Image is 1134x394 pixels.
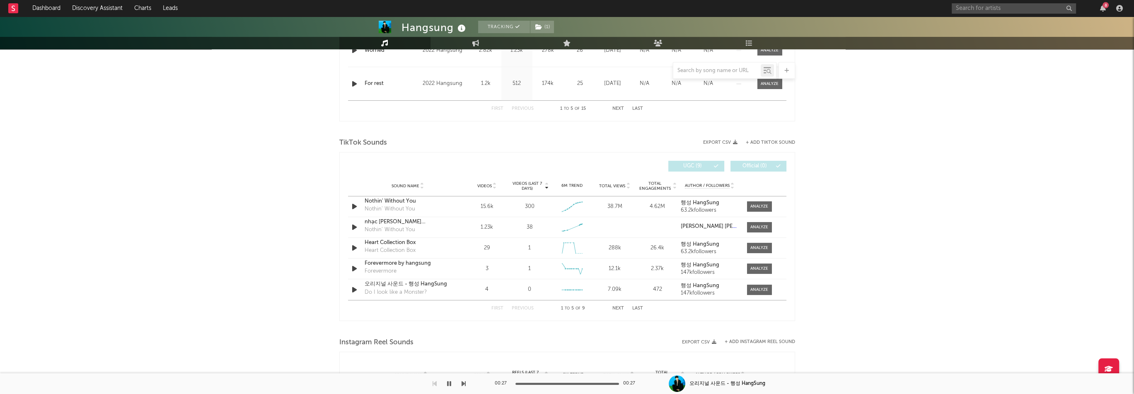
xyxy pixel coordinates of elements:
[716,340,795,344] div: + Add Instagram Reel Sound
[599,80,626,88] div: [DATE]
[695,372,740,377] span: Author / Followers
[643,370,680,380] span: Total Engagements
[638,181,672,191] span: Total Engagements
[512,306,534,311] button: Previous
[638,285,677,294] div: 472
[423,46,468,56] div: 2022 Hangsung
[737,140,795,145] button: + Add TikTok Sound
[632,306,643,311] button: Last
[632,106,643,111] button: Last
[553,183,591,189] div: 6M Trend
[472,46,499,55] div: 2.82k
[681,283,719,288] strong: 행성 HangSung
[528,244,531,252] div: 1
[1100,5,1106,12] button: 8
[365,267,397,276] div: Forevermore
[566,46,595,55] div: 26
[681,224,738,230] a: [PERSON_NAME] [PERSON_NAME] tiktok
[681,262,738,268] a: 행성 HangSung
[694,46,722,55] div: N/A
[365,288,427,297] div: Do I look like a Monster?
[612,106,624,111] button: Next
[365,239,451,247] a: Heart Collection Box
[565,307,570,310] span: to
[599,46,626,55] div: [DATE]
[638,265,677,273] div: 2.37k
[681,262,719,268] strong: 행성 HangSung
[534,80,561,88] div: 174k
[526,223,532,232] div: 38
[392,184,419,189] span: Sound Name
[736,164,774,169] span: Official ( 0 )
[725,340,795,344] button: + Add Instagram Reel Sound
[550,304,596,314] div: 1 5 9
[668,161,724,172] button: UGC(9)
[694,80,722,88] div: N/A
[477,184,492,189] span: Videos
[365,247,416,255] div: Heart Collection Box
[730,161,786,172] button: Official(0)
[491,306,503,311] button: First
[339,338,413,348] span: Instagram Reel Sounds
[365,218,451,226] a: nhạc [PERSON_NAME] [PERSON_NAME] tiktok
[550,104,596,114] div: 1 5 15
[365,46,419,55] a: Worried
[681,270,738,276] div: 147k followers
[575,307,580,310] span: of
[595,203,634,211] div: 38.7M
[681,242,719,247] strong: 행성 HangSung
[365,226,415,234] div: Nothin' Without You
[339,138,387,148] span: TikTok Sounds
[603,372,629,377] span: Total Plays
[525,203,534,211] div: 300
[631,46,658,55] div: N/A
[468,285,506,294] div: 4
[638,244,677,252] div: 26.4k
[595,265,634,273] div: 12.1k
[394,372,422,377] span: Sound Name
[681,242,738,247] a: 행성 HangSung
[512,106,534,111] button: Previous
[365,280,451,288] a: 오리지널 사운드 - 행성 HangSung
[530,21,554,33] span: ( 1 )
[503,80,530,88] div: 512
[365,259,451,268] a: Forevermore by hangsung
[599,184,625,189] span: Total Views
[474,372,486,377] span: Reels
[612,306,624,311] button: Next
[468,223,506,232] div: 1.23k
[510,181,544,191] span: Videos (last 7 days)
[468,265,506,273] div: 3
[365,205,415,213] div: Nothin' Without You
[503,46,530,55] div: 1.23k
[681,290,738,296] div: 147k followers
[663,46,690,55] div: N/A
[575,107,580,111] span: of
[674,164,712,169] span: UGC ( 9 )
[566,80,595,88] div: 25
[685,183,730,189] span: Author / Followers
[689,380,765,387] div: 오리지널 사운드 - 행성 HangSung
[681,224,783,229] strong: [PERSON_NAME] [PERSON_NAME] tiktok
[530,21,554,33] button: (1)
[638,203,677,211] div: 4.62M
[472,80,499,88] div: 1.2k
[401,21,468,34] div: Hangsung
[952,3,1076,14] input: Search for artists
[681,283,738,289] a: 행성 HangSung
[528,285,531,294] div: 0
[534,46,561,55] div: 278k
[681,200,719,205] strong: 행성 HangSung
[365,197,451,205] a: Nothin' Without You
[478,21,530,33] button: Tracking
[681,200,738,206] a: 행성 HangSung
[365,80,419,88] div: For rest
[681,208,738,213] div: 63.2k followers
[468,203,506,211] div: 15.6k
[595,244,634,252] div: 288k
